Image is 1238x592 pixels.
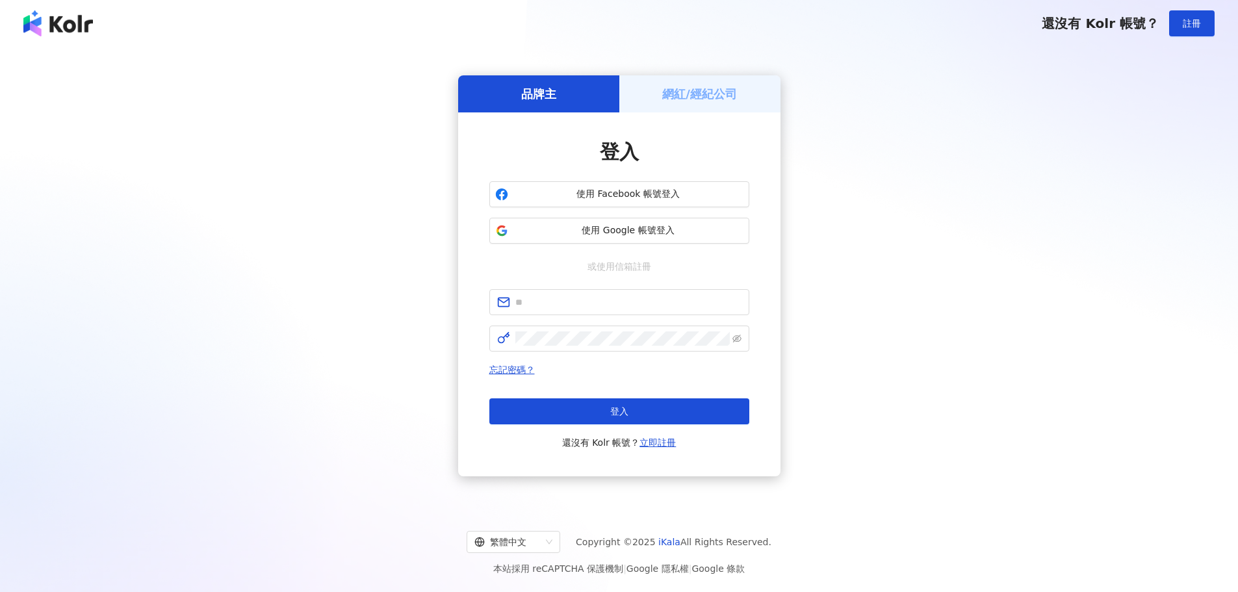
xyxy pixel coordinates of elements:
[610,406,628,417] span: 登入
[489,365,535,375] a: 忘記密碼？
[1183,18,1201,29] span: 註冊
[658,537,680,547] a: iKala
[576,534,771,550] span: Copyright © 2025 All Rights Reserved.
[474,532,541,552] div: 繁體中文
[489,218,749,244] button: 使用 Google 帳號登入
[493,561,745,576] span: 本站採用 reCAPTCHA 保護機制
[626,563,689,574] a: Google 隱私權
[489,398,749,424] button: 登入
[689,563,692,574] span: |
[662,86,737,102] h5: 網紅/經紀公司
[562,435,677,450] span: 還沒有 Kolr 帳號？
[489,181,749,207] button: 使用 Facebook 帳號登入
[600,140,639,163] span: 登入
[732,334,742,343] span: eye-invisible
[691,563,745,574] a: Google 條款
[639,437,676,448] a: 立即註冊
[1042,16,1159,31] span: 還沒有 Kolr 帳號？
[623,563,626,574] span: |
[513,188,743,201] span: 使用 Facebook 帳號登入
[513,224,743,237] span: 使用 Google 帳號登入
[23,10,93,36] img: logo
[521,86,556,102] h5: 品牌主
[1169,10,1215,36] button: 註冊
[578,259,660,274] span: 或使用信箱註冊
